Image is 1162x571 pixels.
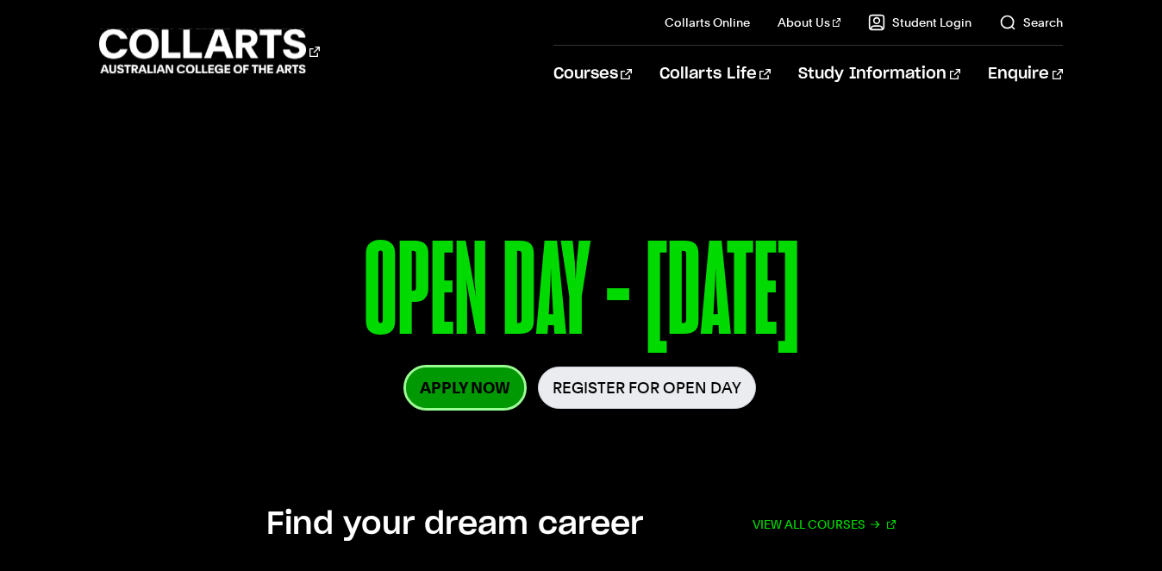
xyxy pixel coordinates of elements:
a: Search [999,14,1063,31]
a: Student Login [868,14,971,31]
a: Register for Open Day [538,367,756,409]
h2: Find your dream career [266,505,643,543]
a: About Us [778,14,841,31]
a: Study Information [798,46,960,103]
a: Apply Now [406,367,524,408]
a: Courses [553,46,632,103]
a: Collarts Life [659,46,771,103]
a: Enquire [988,46,1063,103]
div: Go to homepage [99,27,320,76]
a: Collarts Online [665,14,750,31]
p: OPEN DAY - [DATE] [99,224,1064,367]
a: View all courses [753,505,896,543]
